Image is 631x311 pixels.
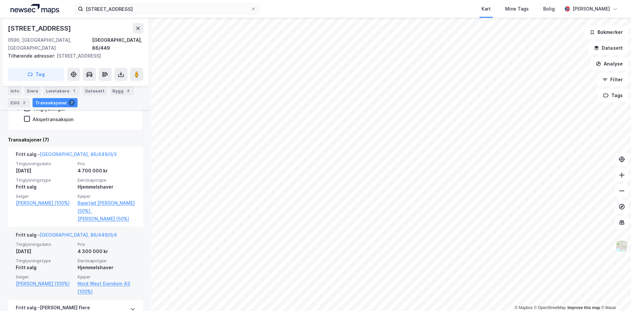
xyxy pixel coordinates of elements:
[78,215,135,223] a: [PERSON_NAME] (50%)
[78,258,135,264] span: Eierskapstype
[16,150,117,161] div: Fritt salg -
[78,161,135,167] span: Pris
[21,99,27,106] div: 2
[8,136,143,144] div: Transaksjoner (7)
[16,183,74,191] div: Fritt salg
[515,305,533,310] a: Mapbox
[68,99,75,106] div: 7
[8,98,30,107] div: ESG
[8,52,138,60] div: [STREET_ADDRESS]
[588,41,628,55] button: Datasett
[16,199,74,207] a: [PERSON_NAME] (100%)
[110,86,134,95] div: Bygg
[8,86,22,95] div: Info
[505,5,529,13] div: Mine Tags
[8,23,72,34] div: [STREET_ADDRESS]
[590,57,628,70] button: Analyse
[16,264,74,272] div: Fritt salg
[40,151,117,157] a: [GEOGRAPHIC_DATA], 86/449/0/3
[78,242,135,247] span: Pris
[16,167,74,175] div: [DATE]
[43,86,80,95] div: Leietakere
[78,264,135,272] div: Hjemmelshaver
[78,177,135,183] span: Eierskapstype
[16,247,74,255] div: [DATE]
[78,199,135,215] a: Baastad [PERSON_NAME] (50%),
[597,73,628,86] button: Filter
[16,177,74,183] span: Tinglysningstype
[8,53,57,59] span: Tilhørende adresser:
[16,194,74,199] span: Selger
[78,280,135,296] a: Nord West Eiendom AS (100%)
[82,86,107,95] div: Datasett
[33,116,74,122] div: Aksjetransaksjon
[78,274,135,280] span: Kjøper
[534,305,566,310] a: OpenStreetMap
[78,183,135,191] div: Hjemmelshaver
[92,36,143,52] div: [GEOGRAPHIC_DATA], 86/449
[568,305,600,310] a: Improve this map
[598,89,628,102] button: Tags
[598,279,631,311] div: Kontrollprogram for chat
[11,4,59,14] img: logo.a4113a55bc3d86da70a041830d287a7e.svg
[598,279,631,311] iframe: Chat Widget
[83,4,251,14] input: Søk på adresse, matrikkel, gårdeiere, leietakere eller personer
[78,167,135,175] div: 4 700 000 kr
[8,68,64,81] button: Tag
[543,5,555,13] div: Bolig
[8,36,92,52] div: 0590, [GEOGRAPHIC_DATA], [GEOGRAPHIC_DATA]
[16,231,117,242] div: Fritt salg -
[16,161,74,167] span: Tinglysningsdato
[71,88,77,94] div: 1
[573,5,610,13] div: [PERSON_NAME]
[481,5,491,13] div: Kart
[584,26,628,39] button: Bokmerker
[16,280,74,288] a: [PERSON_NAME] (100%)
[616,240,628,252] img: Z
[16,258,74,264] span: Tinglysningstype
[125,88,131,94] div: 4
[40,232,117,238] a: [GEOGRAPHIC_DATA], 86/449/0/4
[78,247,135,255] div: 4 300 000 kr
[33,98,78,107] div: Transaksjoner
[16,242,74,247] span: Tinglysningsdato
[16,274,74,280] span: Selger
[78,194,135,199] span: Kjøper
[24,86,41,95] div: Eiere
